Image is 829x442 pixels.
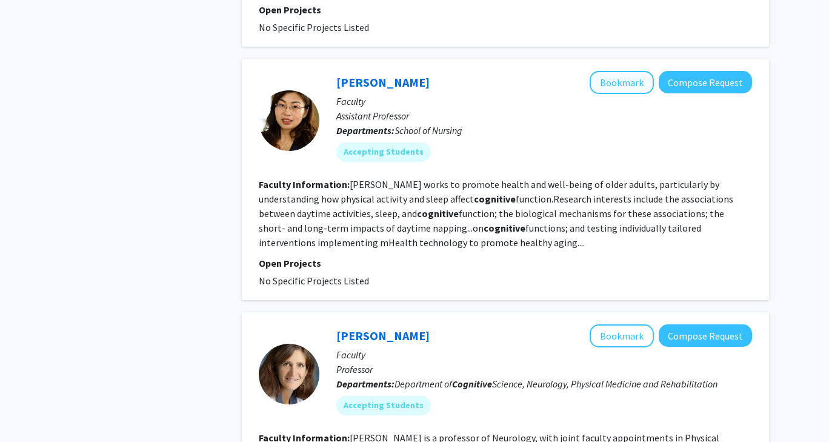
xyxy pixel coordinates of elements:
b: cognitive [474,193,516,205]
a: [PERSON_NAME] [336,75,430,90]
fg-read-more: [PERSON_NAME] works to promote health and well-being of older adults, particularly by understandi... [259,178,733,249]
b: Departments: [336,378,395,390]
iframe: Chat [9,387,52,433]
button: Compose Request to Argye Hillis [659,324,752,347]
mat-chip: Accepting Students [336,396,431,415]
button: Compose Request to Junxin Li [659,71,752,93]
b: Departments: [336,124,395,136]
b: cognitive [484,222,525,234]
p: Assistant Professor [336,109,752,123]
a: [PERSON_NAME] [336,328,430,343]
span: School of Nursing [395,124,462,136]
p: Faculty [336,94,752,109]
b: Cognitive [452,378,492,390]
button: Add Junxin Li to Bookmarks [590,71,654,94]
p: Open Projects [259,256,752,270]
span: No Specific Projects Listed [259,21,369,33]
p: Faculty [336,347,752,362]
mat-chip: Accepting Students [336,142,431,162]
button: Add Argye Hillis to Bookmarks [590,324,654,347]
p: Open Projects [259,2,752,17]
b: Faculty Information: [259,178,350,190]
span: Department of Science, Neurology, Physical Medicine and Rehabilitation [395,378,717,390]
span: No Specific Projects Listed [259,275,369,287]
p: Professor [336,362,752,377]
b: cognitive [417,207,459,219]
